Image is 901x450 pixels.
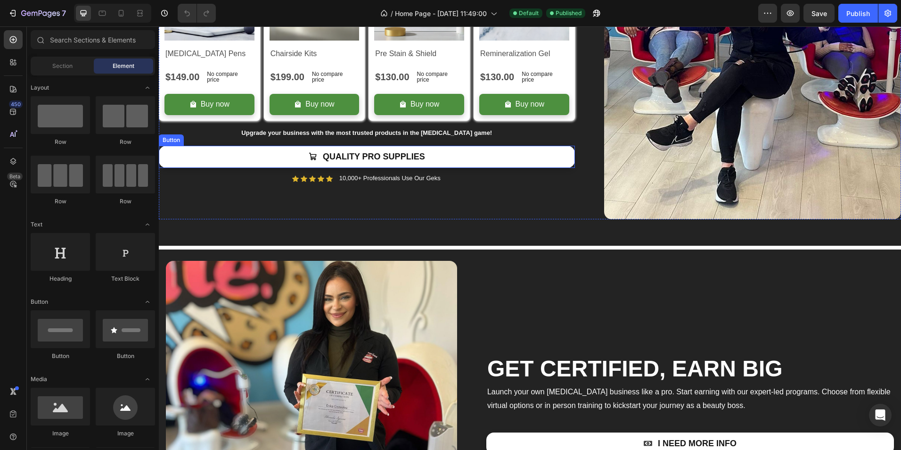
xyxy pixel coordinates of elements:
[31,352,90,360] div: Button
[7,173,23,180] div: Beta
[180,148,282,156] p: 10,000+ Professionals Use Our Geks
[159,26,901,450] iframe: Design area
[363,45,406,56] p: No compare price
[252,71,280,85] div: Buy now
[320,67,410,89] button: Buy now
[328,406,735,428] a: I NEED MORE INFO
[62,8,66,19] p: 7
[96,197,155,206] div: Row
[803,4,835,23] button: Save
[556,9,582,17] span: Published
[140,80,155,95] span: Toggle open
[164,125,266,136] p: QUALITY PRO SUPPLIES
[320,22,410,33] h2: Remineralization Gel
[52,62,73,70] span: Section
[96,275,155,283] div: Text Block
[811,9,827,17] span: Save
[31,375,47,383] span: Media
[395,8,487,18] span: Home Page - [DATE] 11:49:00
[258,45,302,56] p: No compare price
[96,352,155,360] div: Button
[391,8,393,18] span: /
[31,83,49,92] span: Layout
[869,404,892,426] div: Open Intercom Messenger
[328,359,734,386] p: Launch your own [MEDICAL_DATA] business like a pro. Start earning with our expert-led programs. C...
[499,412,578,423] p: I NEED MORE INFO
[31,197,90,206] div: Row
[846,8,870,18] div: Publish
[31,429,90,438] div: Image
[215,67,305,89] button: Buy now
[96,138,155,146] div: Row
[9,100,23,108] div: 450
[328,327,735,358] h2: GET CERTIFIED, EARN BIG
[838,4,878,23] button: Publish
[519,9,539,17] span: Default
[1,103,415,111] p: Upgrade your business with the most trusted products in the [MEDICAL_DATA] game!
[31,30,155,49] input: Search Sections & Elements
[31,220,42,229] span: Text
[178,4,216,23] div: Undo/Redo
[140,217,155,232] span: Toggle open
[96,429,155,438] div: Image
[31,275,90,283] div: Heading
[140,294,155,309] span: Toggle open
[320,43,356,58] div: $130.00
[2,109,23,118] div: Button
[215,43,251,58] div: $130.00
[31,298,48,306] span: Button
[31,138,90,146] div: Row
[140,372,155,387] span: Toggle open
[357,71,385,85] div: Buy now
[4,4,70,23] button: 7
[113,62,134,70] span: Element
